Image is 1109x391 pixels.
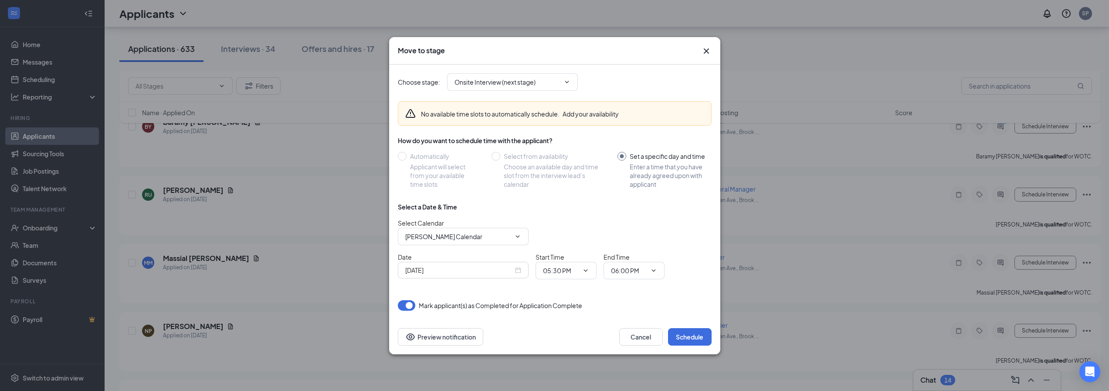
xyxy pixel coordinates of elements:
[650,267,657,274] svg: ChevronDown
[611,266,647,275] input: End time
[398,136,712,145] div: How do you want to schedule time with the applicant?
[421,110,619,118] div: No available time slots to automatically schedule.
[405,265,513,275] input: Sep 15, 2025
[398,46,445,55] h3: Move to stage
[405,332,416,342] svg: Eye
[701,46,712,56] button: Close
[398,328,483,346] button: Preview notificationEye
[419,300,582,311] span: Mark applicant(s) as Completed for Application Complete
[398,202,457,211] div: Select a Date & Time
[563,79,570,86] svg: ChevronDown
[514,233,521,240] svg: ChevronDown
[701,46,712,56] svg: Cross
[619,328,663,346] button: Cancel
[405,108,416,119] svg: Warning
[398,77,440,87] span: Choose stage :
[543,266,579,275] input: Start time
[582,267,589,274] svg: ChevronDown
[604,253,630,261] span: End Time
[668,328,712,346] button: Schedule
[1079,361,1100,382] div: Open Intercom Messenger
[536,253,564,261] span: Start Time
[563,110,619,118] button: Add your availability
[398,253,412,261] span: Date
[398,219,444,227] span: Select Calendar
